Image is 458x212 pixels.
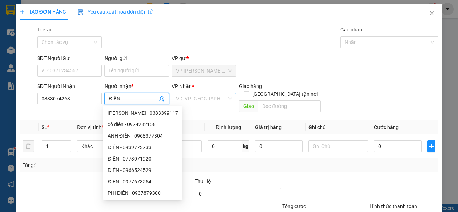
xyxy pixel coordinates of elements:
span: 0779899988 - [3,39,82,45]
div: ANH ĐIỀN - 0968377304 [108,132,178,140]
span: VP [PERSON_NAME] ([GEOGRAPHIC_DATA]) - [3,14,67,28]
label: Tác vụ [37,27,52,33]
span: Giao hàng [239,83,262,89]
span: Định lượng [216,124,241,130]
div: ĐIỀN - 0773071920 [103,153,182,164]
span: Giao [239,100,258,112]
span: user-add [159,96,165,102]
span: VP Nhận [172,83,192,89]
div: VP gửi [172,54,236,62]
div: ĐIỀN - 0939773733 [103,142,182,153]
span: SL [42,124,47,130]
th: Ghi chú [306,120,371,134]
div: ANH ĐIỀN - 0968377304 [103,130,182,142]
input: 0 [255,140,303,152]
span: Đơn vị tính [77,124,104,130]
div: ĐIỀN - 0966524529 [108,166,178,174]
span: close [429,10,435,16]
span: plus [428,143,435,149]
span: TẠO ĐƠN HÀNG [20,9,66,15]
div: ĐIỀN - 0966524529 [103,164,182,176]
span: kg [242,140,249,152]
p: NHẬN: [3,31,104,38]
div: ĐIỀN - 0977673254 [108,178,178,186]
div: cô điền - 0974282158 [108,120,178,128]
div: Người gửi [104,54,169,62]
label: Hình thức thanh toán [370,203,417,209]
div: PHI ĐIỀN - 0937879300 [108,189,178,197]
span: GIAO: [3,46,66,53]
span: plus [20,9,25,14]
img: icon [78,9,83,15]
span: VP Trà Vinh (Hàng) [20,31,69,38]
span: Thu Hộ [195,178,211,184]
div: Tổng: 1 [23,161,177,169]
span: [GEOGRAPHIC_DATA] tận nơi [249,90,321,98]
div: SĐT Người Gửi [37,54,102,62]
strong: BIÊN NHẬN GỬI HÀNG [24,4,83,11]
div: PHI ĐIỀN - 0937879300 [103,187,182,199]
button: delete [23,140,34,152]
input: Ghi Chú [308,140,368,152]
div: Người nhận [104,82,169,90]
div: XUÂN ĐIỀN - 0383399117 [103,107,182,119]
span: Yêu cầu xuất hóa đơn điện tử [78,9,153,15]
button: plus [427,140,435,152]
div: [PERSON_NAME] - 0383399117 [108,109,178,117]
input: Dọc đường [258,100,320,112]
p: GỬI: [3,14,104,28]
div: SĐT Người Nhận [37,82,102,90]
span: Khác [81,141,132,152]
span: VP Trần Phú (Hàng) [176,65,232,76]
span: Cước hàng [374,124,399,130]
span: KO BAO ƯỚT+ BỂ [19,46,66,53]
div: ĐIỀN - 0977673254 [103,176,182,187]
span: Giá trị hàng [255,124,282,130]
label: Gán nhãn [340,27,362,33]
span: [PERSON_NAME] [38,39,82,45]
button: Close [422,4,442,24]
div: ĐIỀN - 0773071920 [108,155,178,163]
span: Tổng cước [282,203,306,209]
div: cô điền - 0974282158 [103,119,182,130]
div: ĐIỀN - 0939773733 [108,143,178,151]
